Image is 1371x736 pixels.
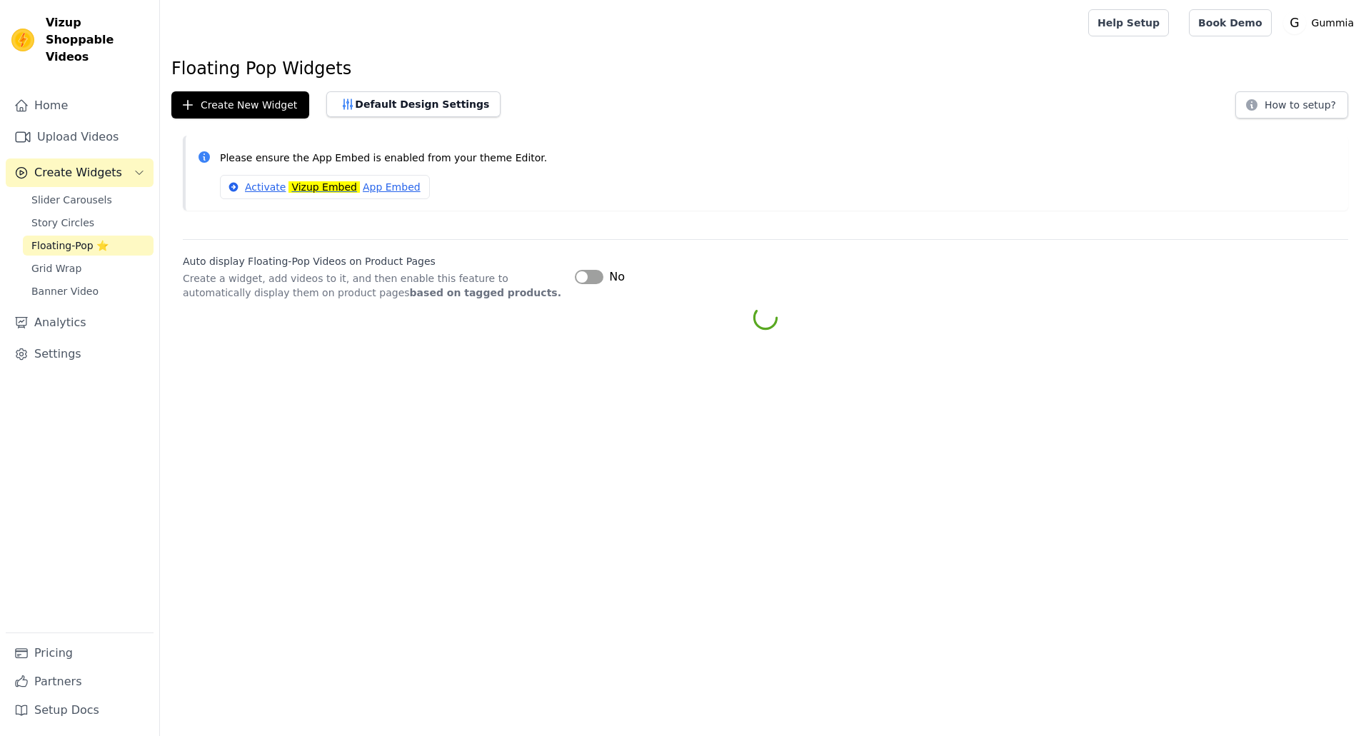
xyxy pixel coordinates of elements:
img: Vizup [11,29,34,51]
a: Settings [6,340,154,368]
p: Create a widget, add videos to it, and then enable this feature to automatically display them on ... [183,271,563,300]
a: Floating-Pop ⭐ [23,236,154,256]
a: Analytics [6,308,154,337]
span: Create Widgets [34,164,122,181]
button: Create New Widget [171,91,309,119]
p: Gummia [1306,10,1360,36]
a: Pricing [6,639,154,667]
a: Slider Carousels [23,190,154,210]
a: Home [6,91,154,120]
span: No [609,268,625,286]
button: How to setup? [1235,91,1348,119]
button: No [575,268,625,286]
span: Vizup Shoppable Videos [46,14,148,66]
span: Banner Video [31,284,99,298]
a: ActivateVizup EmbedApp Embed [220,175,430,199]
a: Upload Videos [6,123,154,151]
span: Grid Wrap [31,261,81,276]
mark: Vizup Embed [288,181,360,193]
text: G [1290,16,1299,30]
a: Book Demo [1189,9,1271,36]
p: Please ensure the App Embed is enabled from your theme Editor. [220,150,1337,166]
a: Help Setup [1088,9,1169,36]
a: Story Circles [23,213,154,233]
a: Grid Wrap [23,258,154,278]
strong: based on tagged products. [410,287,561,298]
button: Create Widgets [6,158,154,187]
button: G Gummia [1283,10,1360,36]
button: Default Design Settings [326,91,501,117]
h1: Floating Pop Widgets [171,57,1360,80]
a: Banner Video [23,281,154,301]
a: Partners [6,667,154,696]
label: Auto display Floating-Pop Videos on Product Pages [183,254,563,268]
span: Story Circles [31,216,94,230]
a: How to setup? [1235,101,1348,115]
span: Slider Carousels [31,193,112,207]
span: Floating-Pop ⭐ [31,238,109,253]
a: Setup Docs [6,696,154,725]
